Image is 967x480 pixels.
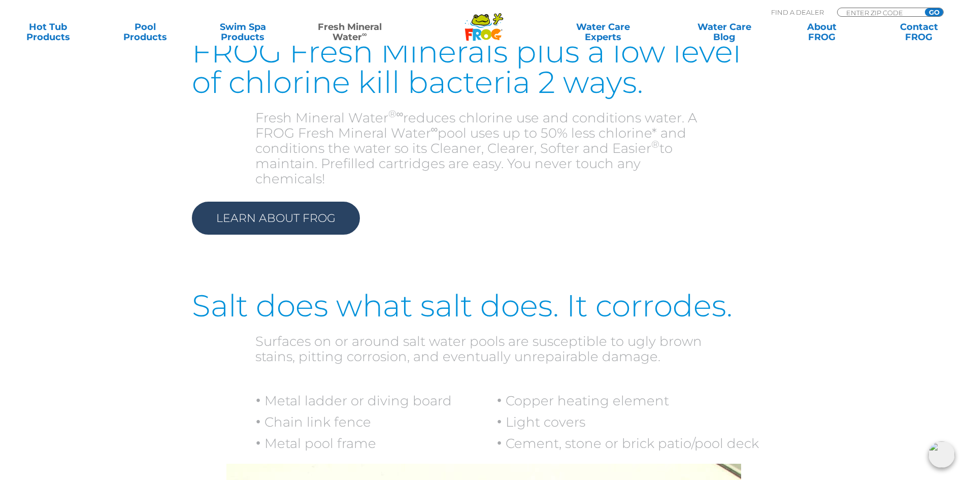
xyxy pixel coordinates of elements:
[496,411,771,432] li: Light covers
[431,123,438,135] sup: ∞
[192,291,776,321] h4: Salt does what salt does. It corrodes.
[651,138,659,150] sup: ®
[255,334,712,364] p: Surfaces on or around salt water pools are susceptible to ugly brown stains, pitting corrosion, a...
[255,390,484,411] li: Metal ladder or diving board
[192,202,360,235] a: Learn About Frog
[388,108,404,120] sup: ®∞
[192,37,776,98] h4: FROG Fresh Minerals plus a low level of chlorine kill bacteria 2 ways.
[784,22,859,42] a: AboutFROG
[205,22,281,42] a: Swim SpaProducts
[255,411,484,432] li: Chain link fence
[925,8,943,16] input: GO
[771,8,824,17] p: Find A Dealer
[10,22,86,42] a: Hot TubProducts
[255,110,712,186] p: Fresh Mineral Water reduces chlorine use and conditions water. A FROG Fresh Mineral Water pool us...
[108,22,183,42] a: PoolProducts
[845,8,914,17] input: Zip Code Form
[302,22,397,42] a: Fresh MineralWater∞
[362,30,367,38] sup: ∞
[255,432,484,454] li: Metal pool frame
[496,390,771,411] li: Copper heating element
[496,432,771,454] li: Cement, stone or brick patio/pool deck
[542,22,664,42] a: Water CareExperts
[686,22,762,42] a: Water CareBlog
[881,22,957,42] a: ContactFROG
[928,441,955,468] img: openIcon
